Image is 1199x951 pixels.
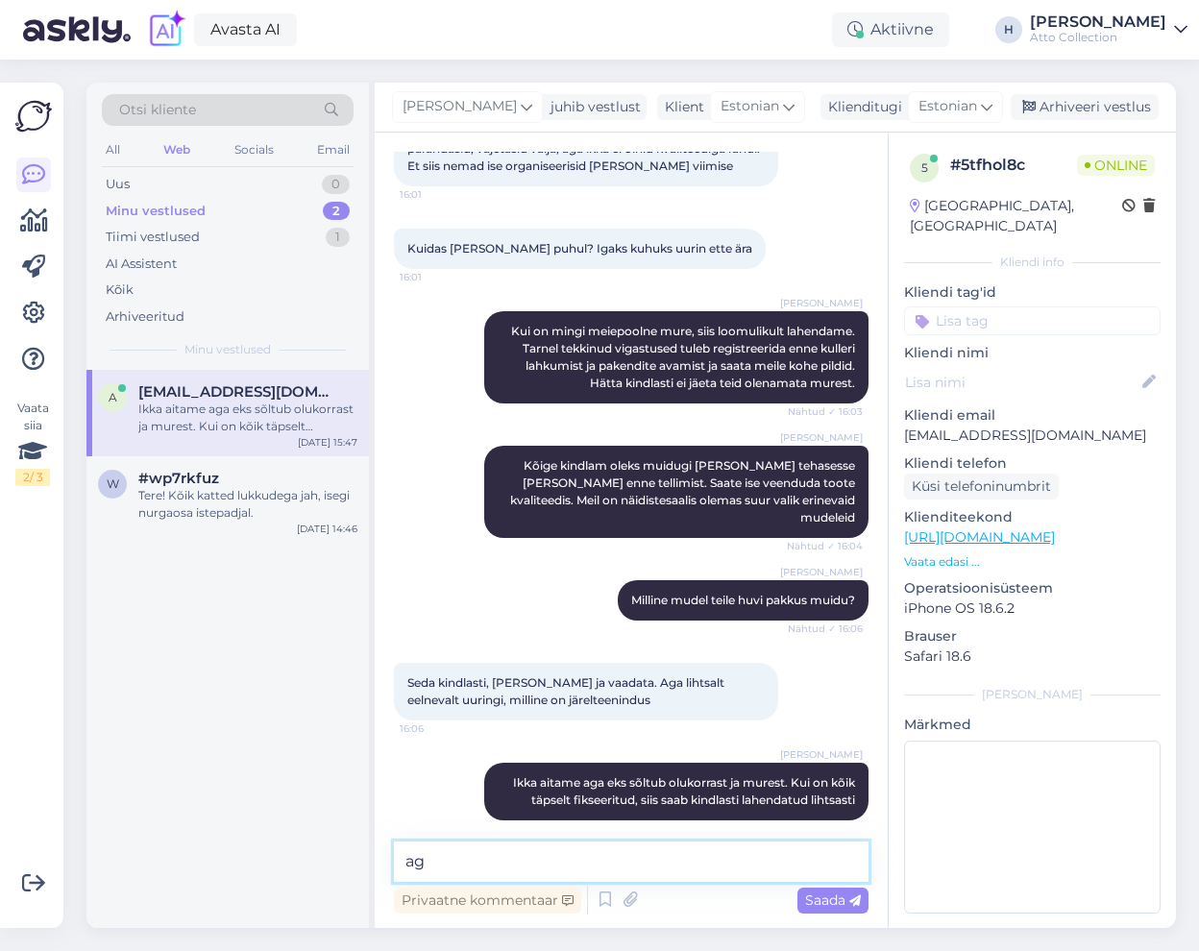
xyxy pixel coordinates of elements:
span: [PERSON_NAME] [403,96,517,117]
p: Kliendi email [904,405,1161,426]
span: [PERSON_NAME] [780,565,863,579]
div: Vaata siia [15,400,50,486]
p: Kliendi nimi [904,343,1161,363]
span: Minu vestlused [184,341,271,358]
span: [PERSON_NAME] [780,296,863,310]
img: Askly Logo [15,98,52,134]
p: Vaata edasi ... [904,553,1161,571]
p: Märkmed [904,715,1161,735]
img: explore-ai [146,10,186,50]
span: Milline mudel teile huvi pakkus muidu? [631,593,855,607]
span: 16:01 [400,187,472,202]
a: [PERSON_NAME]Atto Collection [1030,14,1187,45]
span: Online [1077,155,1155,176]
span: 16:01 [400,270,472,284]
div: Arhiveeri vestlus [1011,94,1159,120]
textarea: ag [394,841,869,882]
p: Safari 18.6 [904,646,1161,667]
p: Klienditeekond [904,507,1161,527]
span: #wp7rkfuz [138,470,219,487]
span: a [109,390,117,404]
span: w [107,476,119,491]
div: Klient [657,97,704,117]
span: Nähtud ✓ 16:07 [788,821,863,836]
div: 2 / 3 [15,469,50,486]
span: Estonian [918,96,977,117]
div: [GEOGRAPHIC_DATA], [GEOGRAPHIC_DATA] [910,196,1122,236]
div: Uus [106,175,130,194]
p: iPhone OS 18.6.2 [904,598,1161,619]
div: 2 [323,202,350,221]
div: Web [159,137,194,162]
span: Nähtud ✓ 16:06 [788,622,863,636]
div: 0 [322,175,350,194]
div: Arhiveeritud [106,307,184,327]
a: [URL][DOMAIN_NAME] [904,528,1055,546]
div: Privaatne kommentaar [394,888,581,914]
div: Tiimi vestlused [106,228,200,247]
div: Kliendi info [904,254,1161,271]
div: # 5tfhol8c [950,154,1077,177]
div: Minu vestlused [106,202,206,221]
span: Nähtud ✓ 16:03 [788,404,863,419]
div: [DATE] 15:47 [298,435,357,450]
div: Klienditugi [820,97,902,117]
div: Ikka aitame aga eks sõltub olukorrast ja murest. Kui on kõik täpselt fikseeritud, siis saab kindl... [138,401,357,435]
span: Estonian [721,96,779,117]
span: [PERSON_NAME] [780,747,863,762]
input: Lisa nimi [905,372,1138,393]
input: Lisa tag [904,306,1161,335]
div: All [102,137,124,162]
p: [EMAIL_ADDRESS][DOMAIN_NAME] [904,426,1161,446]
p: Kliendi tag'id [904,282,1161,303]
div: 1 [326,228,350,247]
div: Küsi telefoninumbrit [904,474,1059,500]
span: Otsi kliente [119,100,196,120]
div: Atto Collection [1030,30,1166,45]
div: juhib vestlust [543,97,641,117]
span: Nähtud ✓ 16:04 [787,539,863,553]
p: Brauser [904,626,1161,646]
div: [DATE] 14:46 [297,522,357,536]
span: 16:06 [400,721,472,736]
span: andrei.teetlok112@gmail.com [138,383,338,401]
span: Seda kindlasti, [PERSON_NAME] ja vaadata. Aga lihtsalt eelnevalt uuringi, milline on järelteenindus [407,675,727,707]
span: Kuidas [PERSON_NAME] puhul? Igaks kuhuks uurin ette ära [407,241,752,256]
div: Kõik [106,280,134,300]
div: [PERSON_NAME] [1030,14,1166,30]
div: AI Assistent [106,255,177,274]
div: [PERSON_NAME] [904,686,1161,703]
span: [PERSON_NAME] [780,430,863,445]
span: Ikka aitame aga eks sõltub olukorrast ja murest. Kui on kõik täpselt fikseeritud, siis saab kindl... [513,775,858,807]
span: Kui on mingi meiepoolne mure, siis loomulikult lahendame. Tarnel tekkinud vigastused tuleb regist... [511,324,858,390]
div: Tere! Kõik katted lukkudega jah, isegi nurgaosa istepadjal. [138,487,357,522]
span: Kõige kindlam oleks muidugi [PERSON_NAME] tehasesse [PERSON_NAME] enne tellimist. Saate ise veend... [510,458,858,524]
div: H [995,16,1022,43]
div: Socials [231,137,278,162]
div: Email [313,137,354,162]
p: Operatsioonisüsteem [904,578,1161,598]
p: Kliendi telefon [904,453,1161,474]
span: Saada [805,891,861,909]
span: 5 [921,160,928,175]
div: Aktiivne [832,12,949,47]
a: Avasta AI [194,13,297,46]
